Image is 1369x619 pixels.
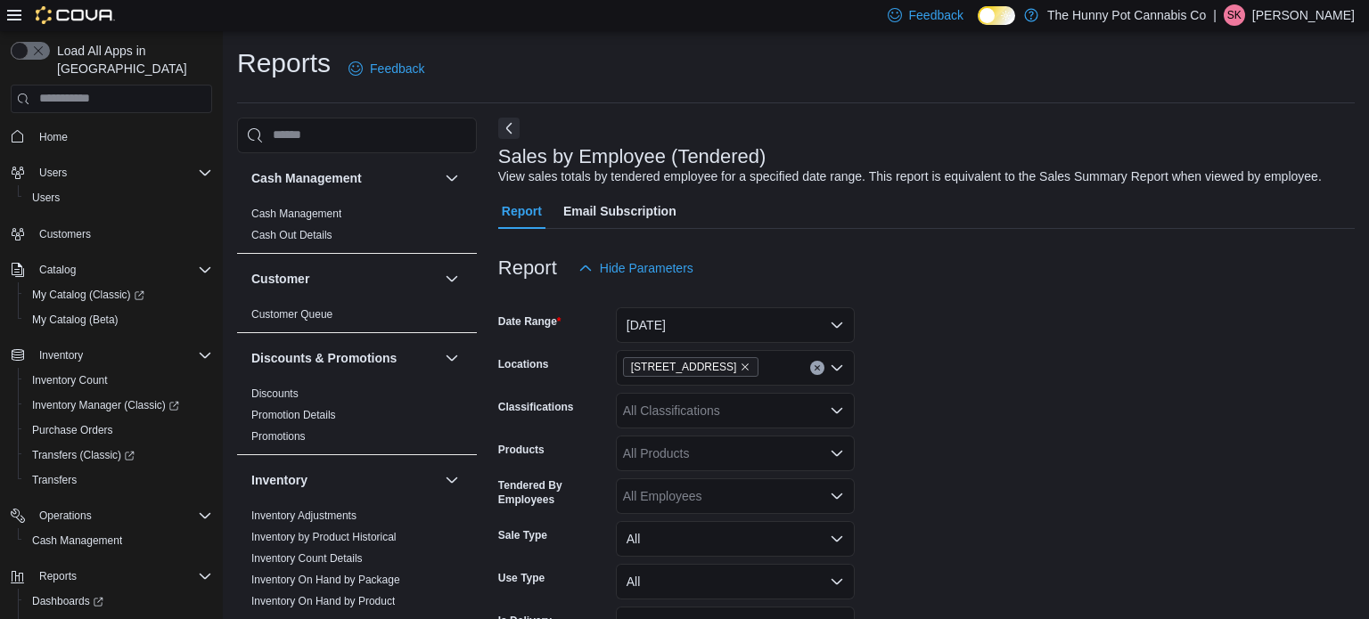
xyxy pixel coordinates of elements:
[498,478,609,507] label: Tendered By Employees
[251,228,332,242] span: Cash Out Details
[251,349,438,367] button: Discounts & Promotions
[251,308,332,321] a: Customer Queue
[18,307,219,332] button: My Catalog (Beta)
[25,187,212,208] span: Users
[32,223,212,245] span: Customers
[25,530,212,551] span: Cash Management
[251,207,341,221] span: Cash Management
[502,193,542,229] span: Report
[251,574,400,586] a: Inventory On Hand by Package
[498,146,766,167] h3: Sales by Employee (Tendered)
[32,259,212,281] span: Catalog
[25,444,212,466] span: Transfers (Classic)
[370,60,424,77] span: Feedback
[32,594,103,608] span: Dashboards
[25,187,67,208] a: Users
[251,471,307,489] h3: Inventory
[830,361,844,375] button: Open list of options
[237,45,331,81] h1: Reports
[4,124,219,150] button: Home
[39,569,77,583] span: Reports
[251,307,332,322] span: Customer Queue
[4,343,219,368] button: Inventory
[18,393,219,418] a: Inventory Manager (Classic)
[25,444,142,466] a: Transfers (Classic)
[25,419,120,441] a: Purchase Orders
[623,357,759,377] span: 2173 Yonge St
[18,418,219,443] button: Purchase Orders
[39,227,91,241] span: Customers
[32,345,90,366] button: Inventory
[25,309,126,330] a: My Catalog (Beta)
[39,348,83,362] span: Inventory
[830,489,844,503] button: Open list of options
[251,509,357,523] span: Inventory Adjustments
[498,314,562,329] label: Date Range
[25,590,111,612] a: Dashboards
[251,169,438,187] button: Cash Management
[251,229,332,241] a: Cash Out Details
[441,347,463,369] button: Discounts & Promotions
[32,566,84,587] button: Reports
[25,469,84,491] a: Transfers
[32,373,108,387] span: Inventory Count
[251,409,336,421] a: Promotion Details
[25,284,152,305] a: My Catalog (Classic)
[18,185,219,210] button: Users
[251,509,357,522] a: Inventory Adjustments
[39,130,68,144] span: Home
[25,395,212,416] span: Inventory Manager (Classic)
[498,443,545,457] label: Products
[441,167,463,189] button: Cash Management
[25,309,212,330] span: My Catalog (Beta)
[498,357,549,371] label: Locations
[32,191,60,205] span: Users
[18,528,219,553] button: Cash Management
[978,6,1015,25] input: Dark Mode
[1047,4,1206,26] p: The Hunny Pot Cannabis Co
[1224,4,1245,26] div: Sarah Kailan
[4,503,219,528] button: Operations
[251,531,397,543] a: Inventory by Product Historical
[1252,4,1355,26] p: [PERSON_NAME]
[251,270,309,288] h3: Customer
[4,160,219,185] button: Users
[237,383,477,454] div: Discounts & Promotions
[251,552,363,565] a: Inventory Count Details
[32,423,113,437] span: Purchase Orders
[32,259,83,281] button: Catalog
[18,589,219,614] a: Dashboards
[909,6,963,24] span: Feedback
[251,208,341,220] a: Cash Management
[4,564,219,589] button: Reports
[32,505,212,526] span: Operations
[616,307,855,343] button: [DATE]
[25,370,212,391] span: Inventory Count
[39,166,67,180] span: Users
[498,257,557,279] h3: Report
[32,162,74,183] button: Users
[810,361,824,375] button: Clear input
[441,469,463,491] button: Inventory
[251,430,306,443] a: Promotions
[441,268,463,289] button: Customer
[25,590,212,612] span: Dashboards
[251,270,438,288] button: Customer
[341,51,431,86] a: Feedback
[25,395,186,416] a: Inventory Manager (Classic)
[32,162,212,183] span: Users
[32,313,119,327] span: My Catalog (Beta)
[25,370,115,391] a: Inventory Count
[251,387,299,401] span: Discounts
[18,282,219,307] a: My Catalog (Classic)
[563,193,676,229] span: Email Subscription
[32,533,122,548] span: Cash Management
[251,429,306,444] span: Promotions
[25,530,129,551] a: Cash Management
[1213,4,1217,26] p: |
[830,403,844,418] button: Open list of options
[50,42,212,77] span: Load All Apps in [GEOGRAPHIC_DATA]
[237,304,477,332] div: Customer
[18,368,219,393] button: Inventory Count
[251,471,438,489] button: Inventory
